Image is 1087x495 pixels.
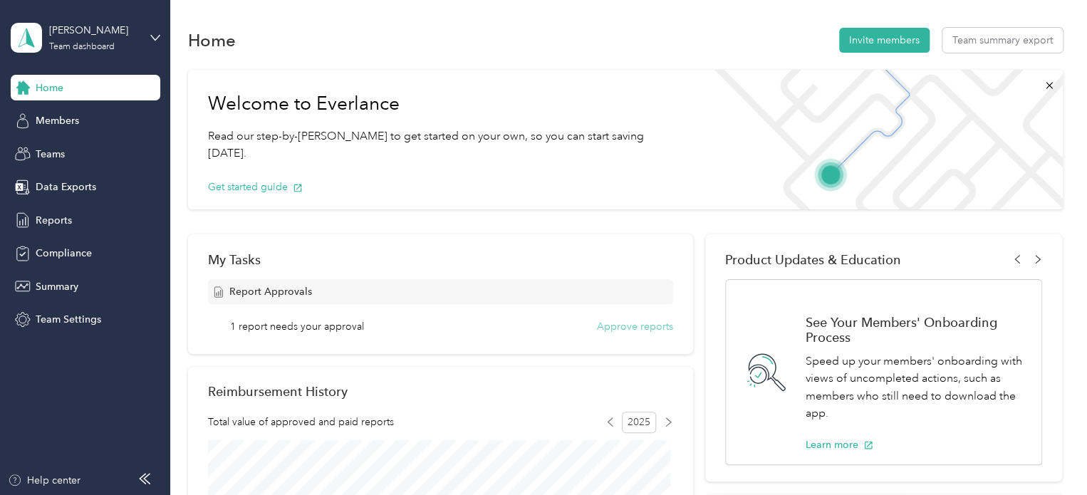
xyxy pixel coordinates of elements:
h1: See Your Members' Onboarding Process [806,315,1026,345]
span: Reports [36,213,72,228]
div: Team dashboard [49,43,115,51]
span: Total value of approved and paid reports [208,415,394,429]
img: Welcome to everlance [700,70,1062,209]
p: Read our step-by-[PERSON_NAME] to get started on your own, so you can start saving [DATE]. [208,127,681,162]
button: Team summary export [942,28,1063,53]
p: Speed up your members' onboarding with views of uncompleted actions, such as members who still ne... [806,353,1026,422]
div: My Tasks [208,252,673,267]
button: Get started guide [208,179,303,194]
span: Teams [36,147,65,162]
span: 1 report needs your approval [230,319,364,334]
iframe: Everlance-gr Chat Button Frame [1007,415,1087,495]
span: Summary [36,279,78,294]
span: Members [36,113,79,128]
h1: Home [188,33,236,48]
button: Help center [8,473,80,488]
button: Approve reports [597,319,673,334]
span: Home [36,80,63,95]
button: Learn more [806,437,873,452]
h1: Welcome to Everlance [208,93,681,115]
span: Data Exports [36,179,96,194]
h2: Reimbursement History [208,384,348,399]
span: Compliance [36,246,92,261]
div: [PERSON_NAME] [49,23,138,38]
button: Invite members [839,28,930,53]
span: Product Updates & Education [725,252,901,267]
span: Team Settings [36,312,101,327]
span: 2025 [622,412,656,433]
span: Report Approvals [229,284,312,299]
